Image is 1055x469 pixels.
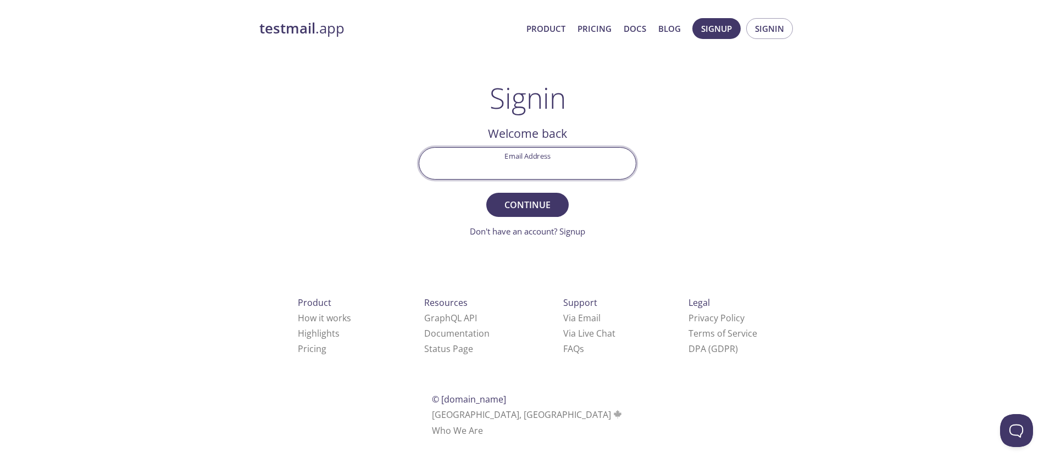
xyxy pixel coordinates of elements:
a: Highlights [298,327,340,339]
span: © [DOMAIN_NAME] [432,393,506,405]
span: Continue [498,197,557,213]
a: GraphQL API [424,312,477,324]
a: testmail.app [259,19,518,38]
iframe: Help Scout Beacon - Open [1000,414,1033,447]
button: Continue [486,193,569,217]
h2: Welcome back [419,124,636,143]
button: Signin [746,18,793,39]
button: Signup [692,18,741,39]
a: Pricing [298,343,326,355]
span: Legal [688,297,710,309]
span: s [580,343,584,355]
a: FAQ [563,343,584,355]
span: Signup [701,21,732,36]
a: Docs [624,21,646,36]
span: Product [298,297,331,309]
a: DPA (GDPR) [688,343,738,355]
a: Via Email [563,312,601,324]
a: Who We Are [432,425,483,437]
span: [GEOGRAPHIC_DATA], [GEOGRAPHIC_DATA] [432,409,624,421]
a: Status Page [424,343,473,355]
a: Privacy Policy [688,312,745,324]
a: Pricing [578,21,612,36]
a: How it works [298,312,351,324]
a: Terms of Service [688,327,757,339]
a: Product [526,21,565,36]
a: Via Live Chat [563,327,615,339]
a: Don't have an account? Signup [470,226,585,237]
strong: testmail [259,19,315,38]
span: Support [563,297,597,309]
span: Resources [424,297,468,309]
a: Blog [658,21,681,36]
span: Signin [755,21,784,36]
h1: Signin [490,81,566,114]
a: Documentation [424,327,490,339]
